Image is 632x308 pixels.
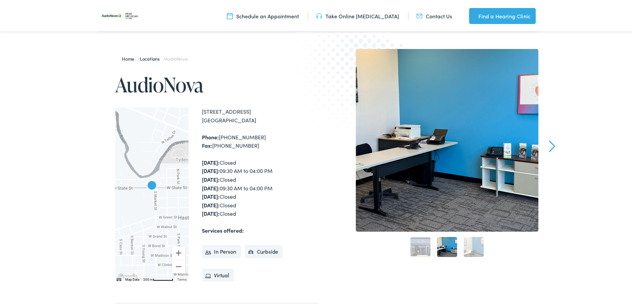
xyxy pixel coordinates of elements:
a: Home [122,54,138,61]
a: Take Online [MEDICAL_DATA] [316,11,399,18]
a: 1 [410,236,430,256]
a: 3 [464,236,484,256]
a: Prev [339,139,346,151]
a: Terms (opens in new tab) [177,276,187,280]
a: Schedule an Appointment [227,11,299,18]
img: utility icon [469,11,475,19]
strong: [DATE]: [202,191,220,199]
button: Keyboard shortcuts [117,276,121,281]
strong: Fax: [202,140,212,148]
a: 2 [437,236,457,256]
li: Virtual [202,267,234,281]
strong: Phone: [202,132,219,139]
button: Zoom out [172,259,185,272]
span: / / [122,54,188,61]
div: [STREET_ADDRESS] [GEOGRAPHIC_DATA] [202,106,318,123]
strong: [DATE]: [202,200,220,207]
div: [PHONE_NUMBER] [PHONE_NUMBER] [202,132,318,149]
img: utility icon [227,11,233,18]
img: Google [117,271,139,280]
a: Locations [140,54,163,61]
strong: [DATE]: [202,208,220,216]
div: Closed 09:30 AM to 04:00 PM Closed 09:30 AM to 04:00 PM Closed Closed Closed [202,157,318,217]
a: Contact Us [416,11,452,18]
a: Find a Hearing Clinic [469,7,536,23]
strong: [DATE]: [202,157,220,165]
a: Next [549,139,555,151]
a: Open this area in Google Maps (opens a new window) [117,271,139,280]
li: Curbside [245,244,283,257]
div: AudioNova [144,177,160,193]
img: utility icon [316,11,322,18]
span: 200 m [143,276,153,280]
img: utility icon [416,11,422,18]
strong: Services offered: [202,225,244,233]
button: Zoom in [172,245,185,258]
button: Map Data [125,276,139,281]
button: Map Scale: 200 m per 57 pixels [141,275,175,280]
span: AudioNova [165,54,188,61]
li: In Person [202,244,241,257]
h1: AudioNova [115,72,318,94]
strong: [DATE]: [202,174,220,182]
strong: [DATE]: [202,183,220,190]
strong: [DATE]: [202,166,220,173]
